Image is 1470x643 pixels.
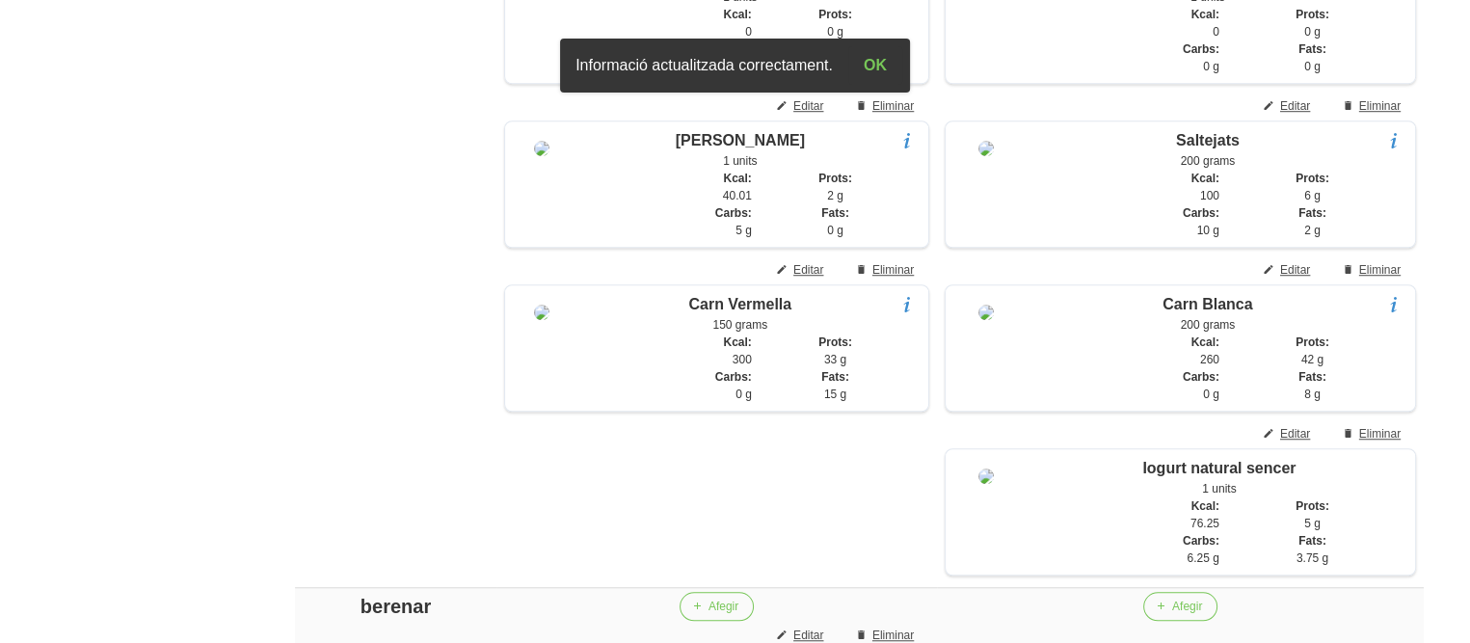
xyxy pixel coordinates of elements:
span: 6 g [1304,189,1321,202]
img: 8ea60705-12ae-42e8-83e1-4ba62b1261d5%2Ffoods%2F22109-carn-vermella-jpg.jpg [534,305,549,320]
span: 3.75 g [1296,551,1328,565]
span: Carn Vermella [688,296,791,312]
img: 8ea60705-12ae-42e8-83e1-4ba62b1261d5%2Ffoods%2F83654-carn-blanca-png.png [978,305,994,320]
span: 0 g [1203,60,1219,73]
span: [PERSON_NAME] [676,132,805,148]
span: 15 g [824,388,846,401]
span: 76.25 [1190,517,1219,530]
strong: Prots: [818,335,852,349]
span: 0 g [735,388,752,401]
span: Eliminar [1359,425,1401,442]
span: 0 [1213,25,1219,39]
strong: Kcal: [723,335,751,349]
span: 0 g [1304,60,1321,73]
strong: Prots: [1296,172,1329,185]
strong: Prots: [818,172,852,185]
img: 8ea60705-12ae-42e8-83e1-4ba62b1261d5%2Ffoods%2F68923-amanida-variada-jpg.jpg [534,141,549,156]
span: 200 grams [1180,154,1235,168]
strong: Carbs: [1183,42,1219,56]
span: Iogurt natural sencer [1142,460,1296,476]
button: Editar [764,255,839,284]
strong: Kcal: [1190,8,1218,21]
span: 40.01 [723,189,752,202]
span: 2 g [1304,224,1321,237]
strong: Fats: [1298,206,1326,220]
span: 8 g [1304,388,1321,401]
span: 5 g [1304,517,1321,530]
button: Eliminar [843,92,929,121]
button: Eliminar [1330,255,1416,284]
span: 0 g [1203,388,1219,401]
strong: Kcal: [1190,335,1218,349]
span: Eliminar [1359,97,1401,115]
strong: Kcal: [1190,499,1218,513]
span: Editar [1280,261,1310,279]
strong: Prots: [1296,499,1329,513]
span: 260 [1200,353,1219,366]
strong: Carbs: [715,370,752,384]
button: Eliminar [1330,92,1416,121]
span: 33 g [824,353,846,366]
button: Editar [1251,255,1325,284]
span: 6.25 g [1187,551,1218,565]
button: Eliminar [843,255,929,284]
strong: Carbs: [1183,370,1219,384]
span: Afegir [708,598,738,615]
button: OK [848,46,902,85]
span: Carn Blanca [1163,296,1252,312]
span: Eliminar [872,261,914,279]
span: Afegir [1172,598,1202,615]
span: 200 grams [1180,318,1235,332]
div: berenar [303,592,489,621]
span: Editar [1280,425,1310,442]
span: 2 g [827,189,843,202]
span: Eliminar [1359,261,1401,279]
span: 100 [1200,189,1219,202]
span: Editar [793,261,823,279]
strong: Fats: [821,370,849,384]
strong: Fats: [1298,534,1326,548]
span: Editar [1280,97,1310,115]
span: 1 units [1202,482,1236,496]
span: 0 g [827,25,843,39]
button: Editar [1251,419,1325,448]
strong: Fats: [1298,370,1326,384]
img: 8ea60705-12ae-42e8-83e1-4ba62b1261d5%2Ffoods%2F76786-saltejats-jpg.jpg [978,141,994,156]
strong: Prots: [1296,8,1329,21]
span: 0 g [1304,25,1321,39]
strong: Kcal: [723,8,751,21]
span: 42 g [1301,353,1323,366]
span: 10 g [1196,224,1218,237]
span: 150 grams [712,318,767,332]
button: Afegir [680,592,754,621]
strong: Carbs: [715,206,752,220]
div: Informació actualitzada correctament. [560,46,848,85]
span: Eliminar [872,97,914,115]
span: 300 [733,353,752,366]
span: Saltejats [1176,132,1240,148]
button: Afegir [1143,592,1217,621]
strong: Prots: [818,8,852,21]
img: 8ea60705-12ae-42e8-83e1-4ba62b1261d5%2Ffoods%2F18918-download-31-jpeg.jpeg [978,469,994,484]
strong: Kcal: [1190,172,1218,185]
strong: Carbs: [1183,534,1219,548]
span: 5 g [735,224,752,237]
strong: Kcal: [723,172,751,185]
span: 1 units [723,154,757,168]
strong: Carbs: [1183,206,1219,220]
span: 0 [745,25,752,39]
strong: Prots: [1296,335,1329,349]
button: Editar [1251,92,1325,121]
strong: Fats: [1298,42,1326,56]
span: 0 g [827,224,843,237]
button: Eliminar [1330,419,1416,448]
button: Editar [764,92,839,121]
span: Editar [793,97,823,115]
strong: Fats: [821,206,849,220]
